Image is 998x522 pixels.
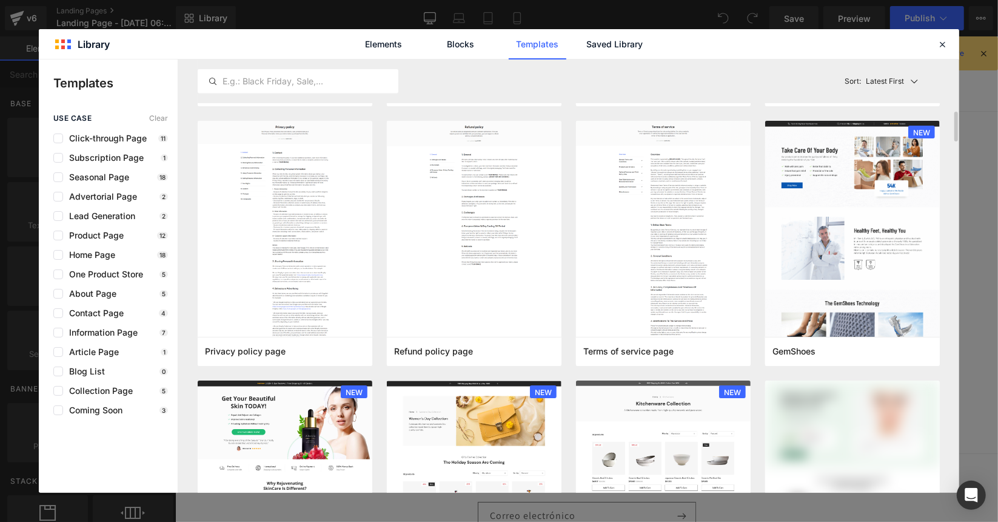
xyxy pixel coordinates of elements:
span: Subscription Page [63,153,144,163]
a: Catálogo [223,36,273,62]
span: Inicio [194,44,216,55]
input: Correo electrónico [303,466,520,493]
p: 2 [159,193,168,200]
a: Inicio [187,36,223,62]
p: 2 [159,212,168,220]
a: Elements [355,29,412,59]
span: About Page [63,289,116,299]
span: Sort: [845,77,862,86]
span: Article Page [63,347,119,357]
a: Contacto [273,36,324,62]
p: 5 [159,290,168,297]
span: Advertorial Page [63,192,137,202]
p: 1 [161,348,168,356]
p: Latest First [866,76,905,87]
span: NEW [719,385,746,399]
span: NEW [341,385,367,399]
a: Templates [509,29,566,59]
span: Home Page [63,250,115,260]
a: Blocks [432,29,489,59]
span: Seasonal Page [63,172,129,182]
p: 18 [157,251,168,259]
span: Refund policy page [394,346,473,357]
span: Lead Generation [63,211,135,221]
span: Contacto [281,44,317,55]
span: Product Page [63,231,124,240]
span: Las Divinas Mx [78,39,170,59]
p: 0 [159,368,168,375]
p: 1 [161,154,168,161]
span: Privacy policy page [205,346,286,357]
p: 4 [159,310,168,317]
p: 5 [159,387,168,395]
span: Click-through Page [63,134,147,143]
input: E.g.: Black Friday, Sale,... [198,74,398,89]
span: NEW [908,126,935,140]
span: Coming Soon [63,405,122,415]
a: Saved Library [586,29,643,59]
a: Las Divinas Mx [73,38,175,61]
span: Collection Page [63,386,133,396]
span: Clear [149,114,168,123]
summary: Búsqueda [668,36,694,63]
p: 18 [157,174,168,181]
p: 3 [159,407,168,414]
div: Open Intercom Messenger [957,481,986,510]
p: Templates [53,74,178,92]
span: GemShoes [772,346,815,357]
span: use case [53,114,92,123]
span: One Product Store [63,269,143,279]
span: Contact Page [63,308,124,318]
span: Information Page [63,328,138,337]
a: Explore Template [357,313,466,337]
p: 12 [157,232,168,239]
span: Terms of service page [583,346,674,357]
span: NEW [530,385,557,399]
button: Latest FirstSort:Latest First [840,69,940,93]
p: 11 [158,135,168,142]
p: 5 [159,271,168,278]
p: Start building your page [67,164,756,179]
p: or Drag & Drop elements from left sidebar [67,347,756,355]
p: 7 [159,329,168,336]
button: Suscribirse [494,466,520,494]
h2: Subscribe to our emails [78,439,745,453]
span: Catálogo [230,44,266,55]
span: Blog List [63,367,105,376]
span: Welcome to our store [371,5,452,16]
img: 0471d262-f996-4cb3-a1ae-cfa3dea35c61.png [387,121,561,273]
